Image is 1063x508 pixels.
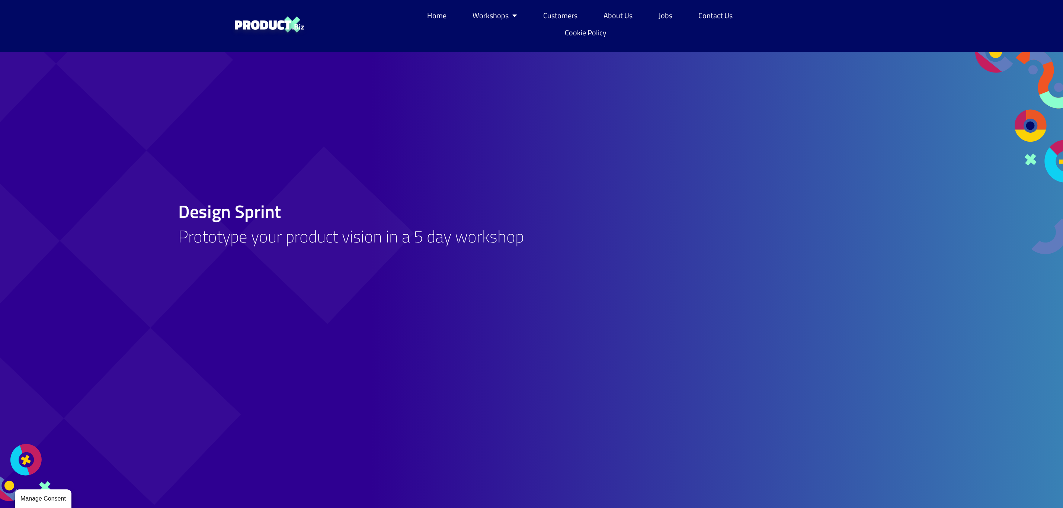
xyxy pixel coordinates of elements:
a: Cookie Policy [557,24,614,41]
a: Home [420,7,454,24]
a: Workshops [465,7,525,24]
h1: Design Sprint [178,203,832,221]
a: Jobs [651,7,680,24]
a: Contact Us [691,7,740,24]
button: Manage Consent [15,489,71,508]
a: About Us [596,7,640,24]
h2: Prototype your product vision in a 5 day workshop [178,228,832,245]
a: Customers [536,7,585,24]
nav: Menu [413,7,752,41]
